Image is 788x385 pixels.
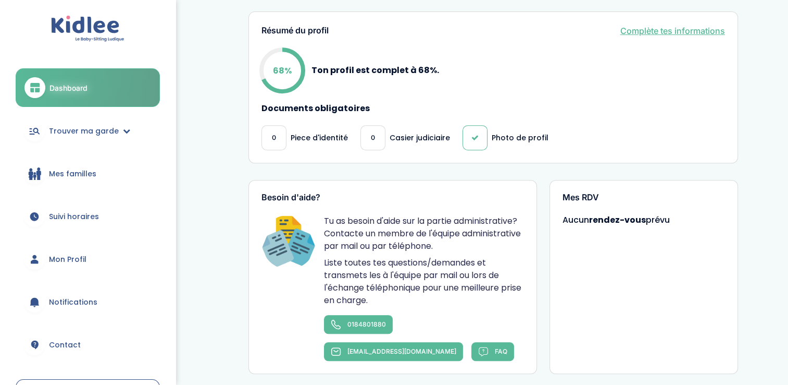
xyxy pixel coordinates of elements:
[261,193,524,202] h3: Besoin d'aide?
[562,193,725,202] h3: Mes RDV
[620,25,725,37] a: Complète tes informations
[311,64,439,77] p: Ton profil est complet à 68%.
[51,16,124,42] img: logo.svg
[492,133,548,143] p: Photo de profil
[16,283,160,321] a: Notifications
[16,112,160,150] a: Trouver ma garde
[16,240,160,278] a: Mon Profil
[371,133,375,143] span: 0
[49,297,97,308] span: Notifications
[589,214,646,226] strong: rendez-vous
[291,133,348,143] p: Piece d'identité
[49,340,81,351] span: Contact
[471,342,514,361] a: FAQ
[324,342,463,361] a: [EMAIL_ADDRESS][DOMAIN_NAME]
[272,133,276,143] span: 0
[390,133,450,143] p: Casier judiciaire
[324,315,393,334] a: 0184801880
[16,198,160,235] a: Suivi horaires
[347,347,456,355] span: [EMAIL_ADDRESS][DOMAIN_NAME]
[347,320,386,328] span: 0184801880
[49,82,87,93] span: Dashboard
[16,326,160,364] a: Contact
[261,215,316,269] img: Happiness Officer
[16,68,160,107] a: Dashboard
[49,126,119,137] span: Trouver ma garde
[562,214,670,226] span: Aucun prévu
[324,257,524,307] p: Liste toutes tes questions/demandes et transmets les à l'équipe par mail ou lors de l'échange tél...
[273,64,292,77] p: 68%
[261,104,725,113] h4: Documents obligatoires
[49,169,96,179] span: Mes familles
[49,211,99,222] span: Suivi horaires
[261,26,329,35] h3: Résumé du profil
[49,254,86,265] span: Mon Profil
[324,215,524,252] p: Tu as besoin d'aide sur la partie administrative? Contacte un membre de l'équipe administrative p...
[495,347,507,355] span: FAQ
[16,155,160,192] a: Mes familles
